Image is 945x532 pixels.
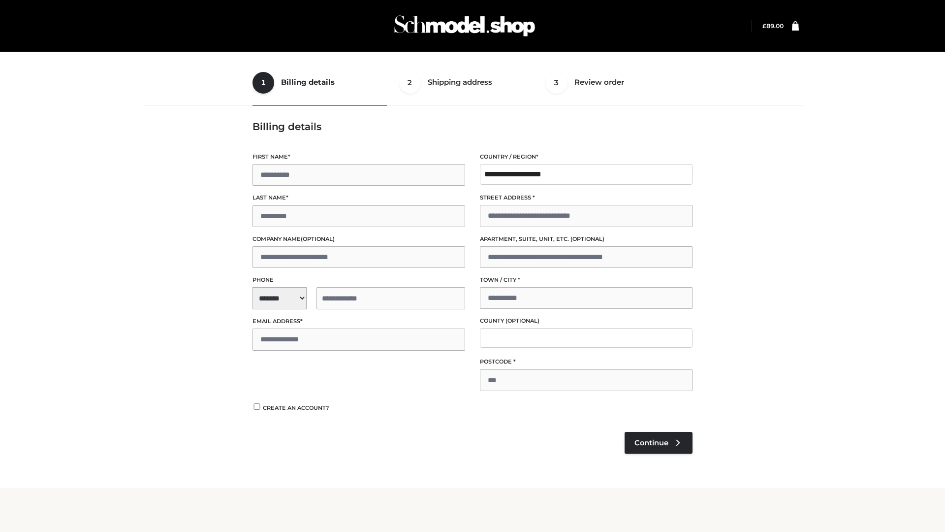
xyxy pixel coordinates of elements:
[263,404,329,411] span: Create an account?
[252,403,261,410] input: Create an account?
[762,22,784,30] bdi: 89.00
[762,22,766,30] span: £
[391,6,538,45] img: Schmodel Admin 964
[252,121,693,133] h3: Billing details
[625,432,693,454] a: Continue
[480,275,693,285] label: Town / City
[505,317,539,324] span: (optional)
[570,235,604,242] span: (optional)
[480,357,693,366] label: Postcode
[252,317,465,326] label: Email address
[762,22,784,30] a: £89.00
[301,235,335,242] span: (optional)
[480,152,693,162] label: Country / Region
[480,193,693,202] label: Street address
[634,438,668,447] span: Continue
[252,152,465,162] label: First name
[252,234,465,244] label: Company name
[252,275,465,285] label: Phone
[252,193,465,202] label: Last name
[480,316,693,326] label: County
[480,234,693,244] label: Apartment, suite, unit, etc.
